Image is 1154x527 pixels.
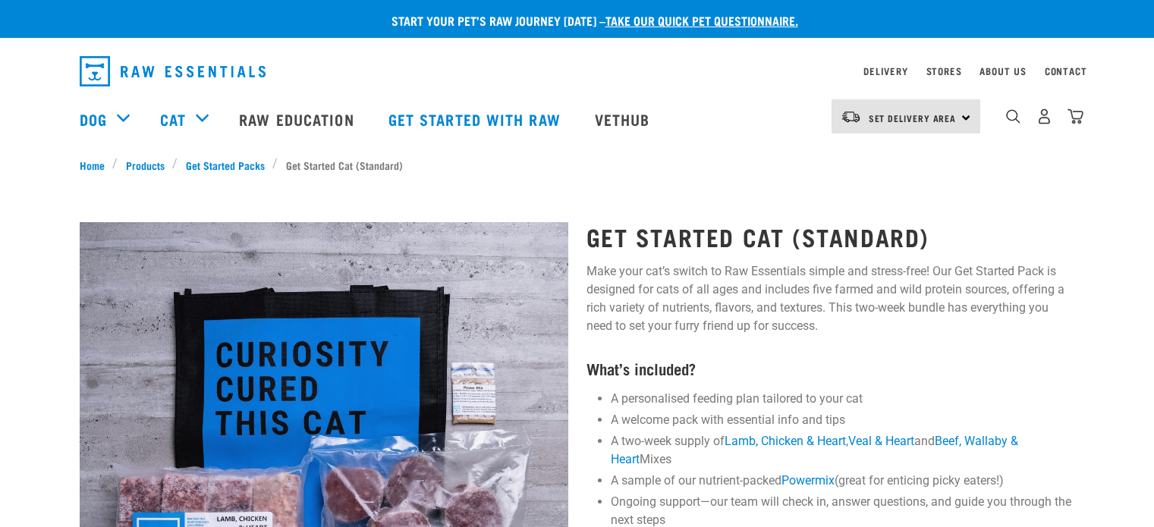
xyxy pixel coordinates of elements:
[586,262,1075,335] p: Make your cat’s switch to Raw Essentials simple and stress-free! Our Get Started Pack is designed...
[869,115,957,121] span: Set Delivery Area
[586,223,1075,250] h1: Get Started Cat (Standard)
[178,157,272,173] a: Get Started Packs
[80,157,1075,173] nav: breadcrumbs
[611,390,1075,408] li: A personalised feeding plan tailored to your cat
[611,472,1075,490] li: A sample of our nutrient-packed (great for enticing picky eaters!)
[611,432,1075,469] li: A two-week supply of , and Mixes
[781,473,835,488] a: Powermix
[841,110,861,124] img: van-moving.png
[1068,108,1083,124] img: home-icon@2x.png
[160,108,186,130] a: Cat
[1006,109,1020,124] img: home-icon-1@2x.png
[979,68,1026,74] a: About Us
[725,434,846,448] a: Lamb, Chicken & Heart
[863,68,907,74] a: Delivery
[118,157,172,173] a: Products
[1036,108,1052,124] img: user.png
[580,89,669,149] a: Vethub
[80,108,107,130] a: Dog
[68,50,1087,93] nav: dropdown navigation
[848,434,914,448] a: Veal & Heart
[224,89,373,149] a: Raw Education
[611,411,1075,429] li: A welcome pack with essential info and tips
[586,364,696,372] strong: What’s included?
[1045,68,1087,74] a: Contact
[80,157,113,173] a: Home
[80,56,266,86] img: Raw Essentials Logo
[373,89,580,149] a: Get started with Raw
[926,68,962,74] a: Stores
[605,17,798,24] a: take our quick pet questionnaire.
